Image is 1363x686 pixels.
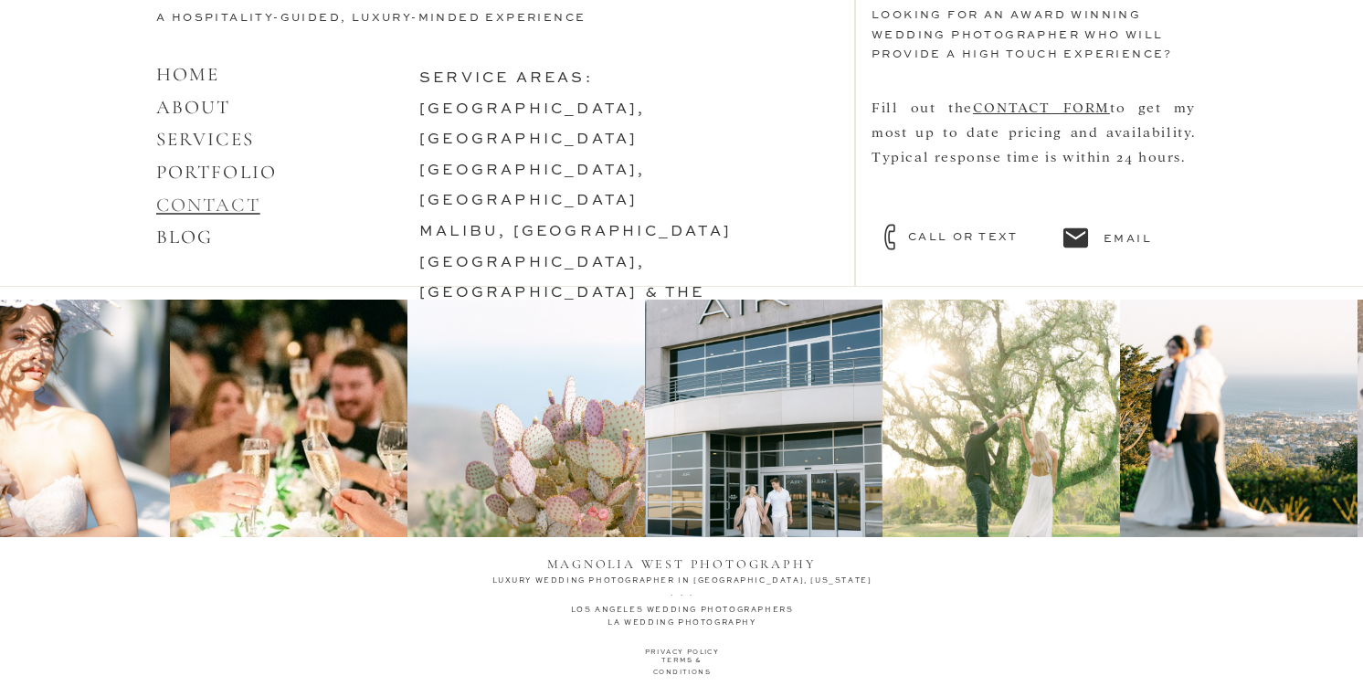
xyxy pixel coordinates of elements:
h2: luxury wedding photographer in [GEOGRAPHIC_DATA], [US_STATE] . . . [465,575,899,604]
nav: Fill out the to get my most up to date pricing and availability. Typical response time is within ... [872,94,1196,237]
img: Some of the most meaningful moments aren’t the ones with all eyes on you, but the quiet in-betwee... [1120,300,1358,537]
img: Golden light, soft laughter, and a love that feels effortless. 🌿✨ Rachel & Emile’s engagement ses... [882,300,1120,537]
h3: A Hospitality-Guided, Luxury-Minded Experience [156,9,614,30]
a: SERVICES [156,128,254,151]
h3: service areas: [419,64,808,256]
img: My favorite shoots are when clients invite me into their lives to document them exactly as they a... [645,300,882,537]
a: [GEOGRAPHIC_DATA], [GEOGRAPHIC_DATA] & the lowcountry [419,256,705,332]
a: [GEOGRAPHIC_DATA], [GEOGRAPHIC_DATA] [419,164,646,209]
img: A little bit of pretty from @deercreekridge—a private estate wedding venue in the Malibu hills wi... [407,300,645,537]
a: [GEOGRAPHIC_DATA], [GEOGRAPHIC_DATA] [419,102,646,148]
a: call or text [908,228,1051,245]
img: Voted “THE BEST” 3 years in a row. I’m grateful for all of you and your continued support as I do... [170,300,407,537]
a: BLOG [156,226,213,248]
a: PORTFOLIO [156,161,277,184]
a: TERMS & CONDITIONS [631,656,733,672]
a: CONTACT FORM [973,98,1110,115]
h3: looking for an award winning WEDDING photographer who will provide a HIGH TOUCH experience? [872,6,1211,85]
a: HOMEABOUT [156,63,231,119]
a: CONTACT [156,194,260,216]
a: magnolia west photography [544,553,819,567]
a: los angeles wedding photographersla wedding photography [465,604,899,625]
a: malibu, [GEOGRAPHIC_DATA] [419,225,732,239]
a: PRIVACY POLICY [642,648,722,664]
a: luxury wedding photographer in [GEOGRAPHIC_DATA], [US_STATE]. . . [465,575,899,604]
h2: los angeles wedding photographers la wedding photography [465,604,899,625]
a: email [1104,230,1189,247]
